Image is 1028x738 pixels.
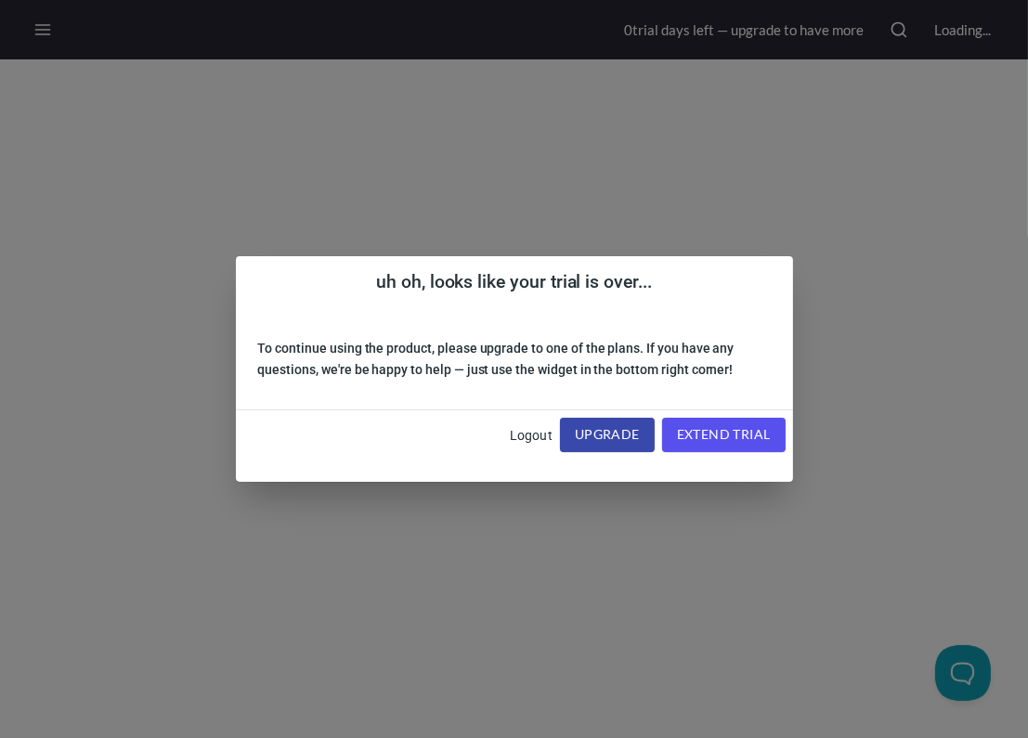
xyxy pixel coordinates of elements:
[560,418,655,452] button: Upgrade
[575,423,640,447] span: Upgrade
[510,428,553,443] a: Logout
[677,423,771,447] span: extend trial
[662,418,786,452] button: extend trial
[258,271,771,293] h4: uh oh, looks like your trial is over...
[258,338,771,380] h6: To continue using the product, please upgrade to one of the plans. If you have any questions, we'...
